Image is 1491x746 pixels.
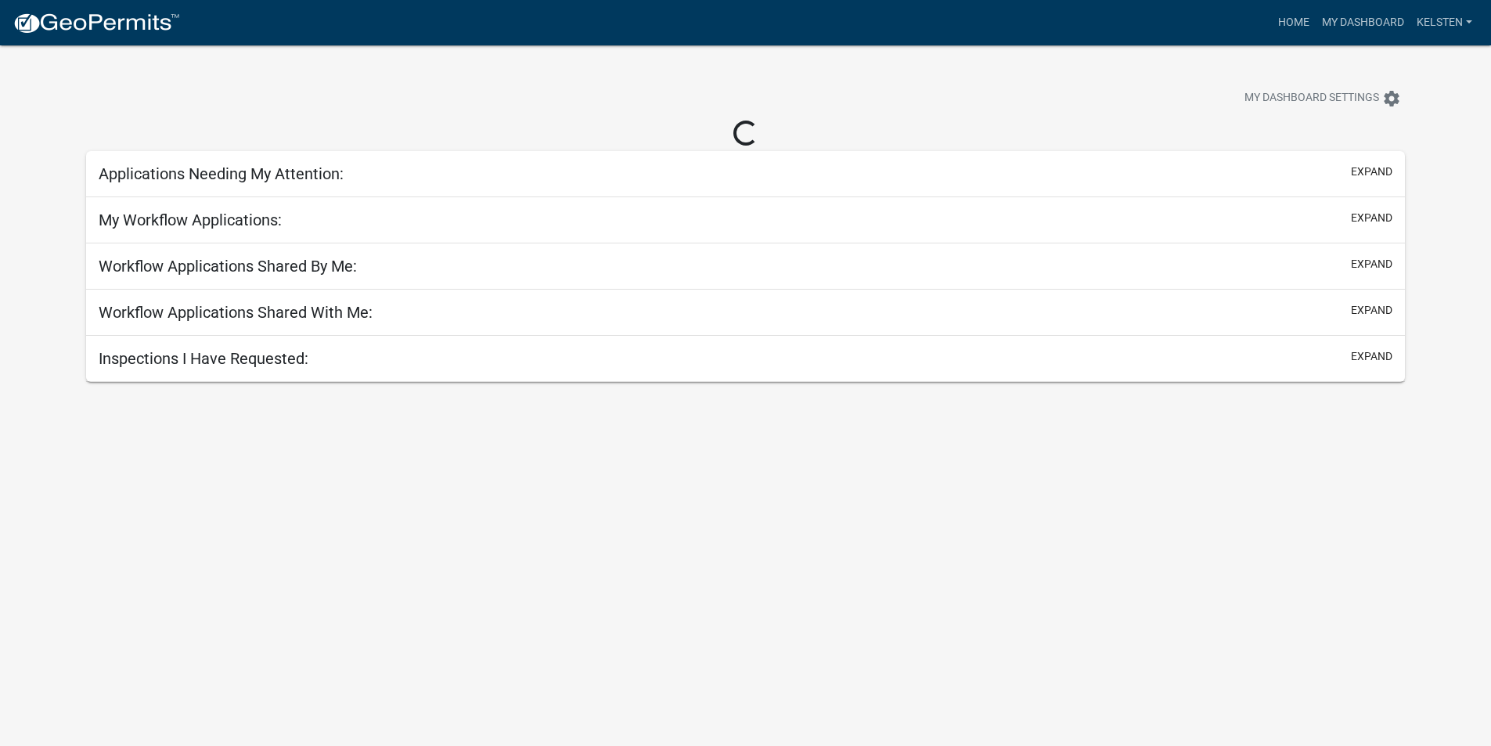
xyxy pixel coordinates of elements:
h5: Workflow Applications Shared With Me: [99,303,373,322]
button: expand [1351,302,1392,319]
a: Home [1272,8,1316,38]
button: expand [1351,210,1392,226]
span: My Dashboard Settings [1244,89,1379,108]
button: My Dashboard Settingssettings [1232,83,1414,114]
h5: Workflow Applications Shared By Me: [99,257,357,276]
h5: Applications Needing My Attention: [99,164,344,183]
button: expand [1351,348,1392,365]
h5: Inspections I Have Requested: [99,349,308,368]
button: expand [1351,164,1392,180]
a: My Dashboard [1316,8,1410,38]
button: expand [1351,256,1392,272]
i: settings [1382,89,1401,108]
h5: My Workflow Applications: [99,211,282,229]
a: Kelsten [1410,8,1478,38]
